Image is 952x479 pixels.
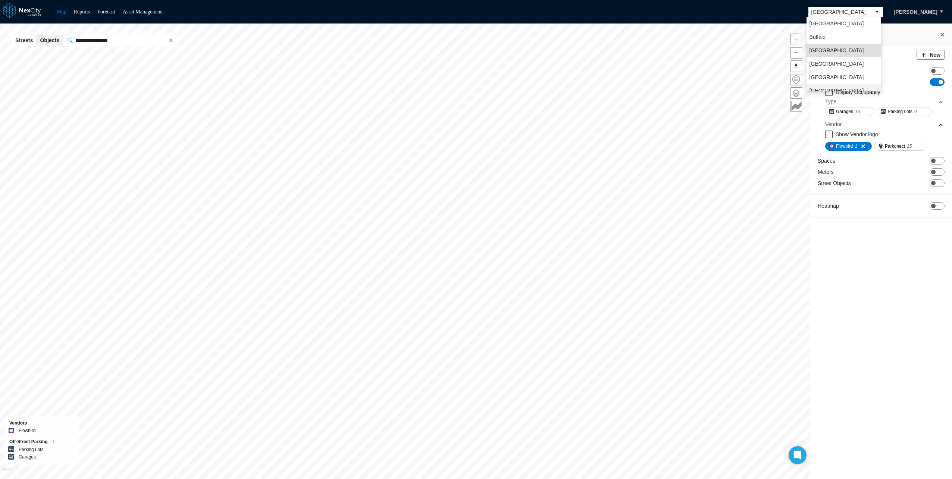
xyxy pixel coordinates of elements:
span: 15 [907,143,912,150]
span: 0 [914,108,917,115]
label: Spaces [818,157,835,165]
label: Flowbird [19,427,35,434]
div: Type [825,98,836,105]
span: Zoom in [791,34,802,45]
span: Streets [15,37,33,44]
button: Layers management [790,87,802,99]
label: Parking Lots [19,446,44,453]
a: Mapbox homepage [3,468,12,477]
button: [PERSON_NAME] [886,6,945,18]
span: 1 [855,143,857,150]
button: Key metrics [790,101,802,112]
label: Meters [818,168,834,176]
button: Parking Lots0 [877,107,931,116]
button: Objects [36,35,63,46]
a: Reports [74,9,90,15]
div: Vendor [825,120,842,128]
label: Show Vendor logo [836,131,878,137]
span: 1 [53,440,55,444]
span: [GEOGRAPHIC_DATA] [811,8,868,16]
div: Vendors [9,419,73,427]
span: [GEOGRAPHIC_DATA] [809,47,864,54]
span: New [930,51,940,59]
label: Street Objects [818,179,851,187]
div: Type [825,96,944,107]
span: [PERSON_NAME] [894,8,937,16]
button: select [871,7,883,17]
span: Zoom out [791,47,802,58]
span: [GEOGRAPHIC_DATA] [809,20,864,27]
span: Buffalo [809,33,826,41]
span: Objects [40,37,59,44]
span: Parkonect [885,143,905,150]
button: Parkonect15 [874,142,926,151]
span: 16 [855,108,860,115]
span: [GEOGRAPHIC_DATA][PERSON_NAME] [809,87,878,102]
label: Heatmap [818,202,839,210]
span: clear [166,35,176,46]
span: Flowbird [836,143,853,150]
button: Streets [12,35,37,46]
button: Flowbird1 [825,142,872,151]
label: Garages [19,453,36,461]
button: Zoom out [790,47,802,59]
div: Off-Street Parking [9,438,73,446]
span: [GEOGRAPHIC_DATA] [809,73,864,81]
span: Reset bearing to north [791,61,802,72]
label: Display Occupancy [836,89,880,95]
a: Map [57,9,66,15]
button: Garages16 [825,107,874,116]
button: Home [790,74,802,85]
button: Reset bearing to north [790,60,802,72]
button: New [917,50,945,60]
div: Vendor [825,119,944,130]
span: Garages [836,108,853,115]
a: Asset Management [123,9,163,15]
span: Parking Lots [887,108,912,115]
button: Zoom in [790,34,802,45]
span: [GEOGRAPHIC_DATA] [809,60,864,68]
a: Forecast [97,9,115,15]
